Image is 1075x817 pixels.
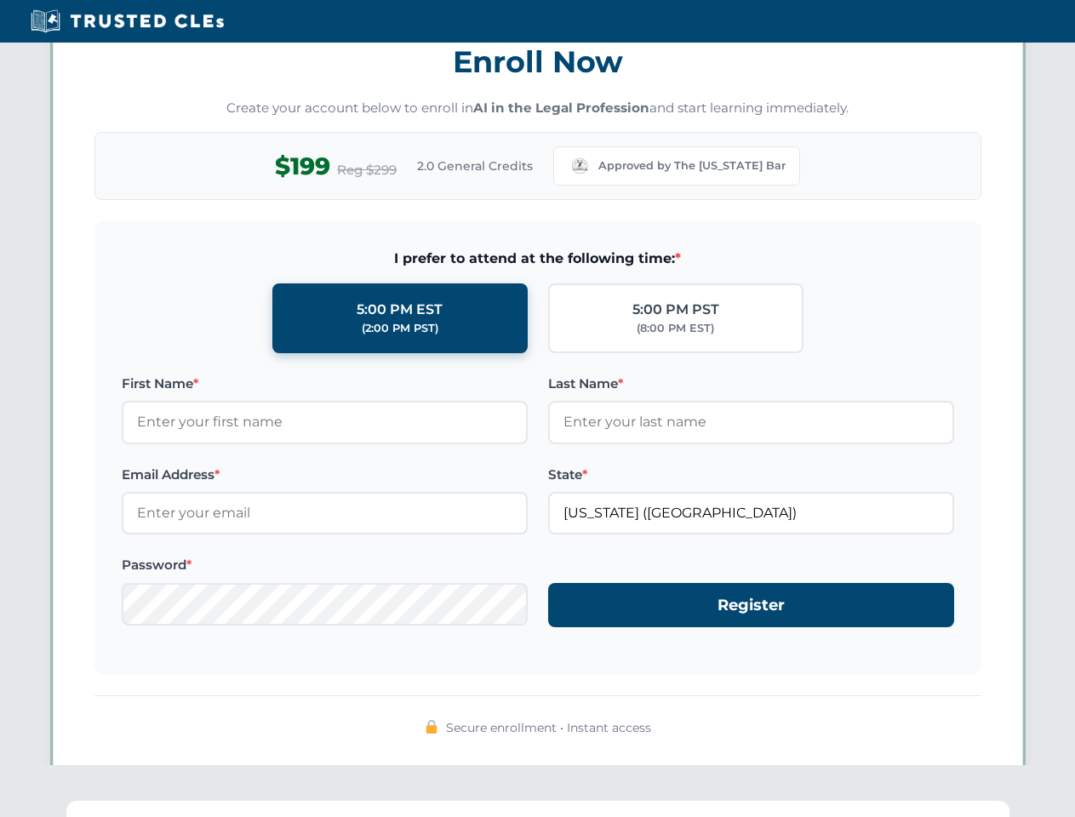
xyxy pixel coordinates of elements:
[122,248,954,270] span: I prefer to attend at the following time:
[275,147,330,186] span: $199
[337,160,397,180] span: Reg $299
[548,401,954,443] input: Enter your last name
[637,320,714,337] div: (8:00 PM EST)
[446,718,651,737] span: Secure enrollment • Instant access
[548,374,954,394] label: Last Name
[598,157,786,174] span: Approved by The [US_STATE] Bar
[122,465,528,485] label: Email Address
[26,9,229,34] img: Trusted CLEs
[425,720,438,734] img: 🔒
[548,583,954,628] button: Register
[122,401,528,443] input: Enter your first name
[357,299,443,321] div: 5:00 PM EST
[94,35,981,89] h3: Enroll Now
[362,320,438,337] div: (2:00 PM PST)
[548,492,954,534] input: Missouri (MO)
[122,555,528,575] label: Password
[548,465,954,485] label: State
[122,492,528,534] input: Enter your email
[473,100,649,116] strong: AI in the Legal Profession
[94,99,981,118] p: Create your account below to enroll in and start learning immediately.
[122,374,528,394] label: First Name
[417,157,533,175] span: 2.0 General Credits
[568,154,592,178] img: Missouri Bar
[632,299,719,321] div: 5:00 PM PST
